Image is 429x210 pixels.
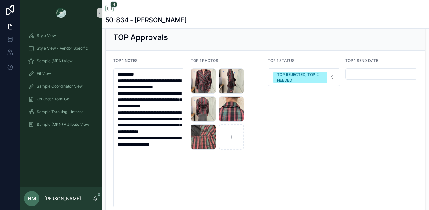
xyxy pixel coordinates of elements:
[37,71,51,76] span: Fit View
[24,119,98,130] a: Sample (MPN) Attribute View
[56,8,66,18] img: App logo
[268,68,340,86] button: Select Button
[37,46,88,51] span: Style View - Vendor Specific
[268,58,294,63] span: TOP 1 STATUS
[37,58,73,64] span: Sample (MPN) View
[24,55,98,67] a: Sample (MPN) View
[37,122,89,127] span: Sample (MPN) Attribute View
[24,30,98,41] a: Style View
[37,97,69,102] span: On Order Total Co
[105,16,187,24] h1: 50-834 - [PERSON_NAME]
[105,5,114,13] button: 4
[277,72,323,83] div: TOP REJECTED, TOP 2 NEEDED
[113,58,138,63] span: TOP 1 NOTES
[20,25,102,139] div: scrollable content
[345,58,378,63] span: TOP 1 SEND DATE
[37,109,85,114] span: Sample Tracking - Internal
[113,32,168,43] h2: TOP Approvals
[24,43,98,54] a: Style View - Vendor Specific
[191,58,218,63] span: TOP 1 PHOTOS
[44,195,81,202] p: [PERSON_NAME]
[110,1,117,8] span: 4
[37,84,83,89] span: Sample Coordinator View
[28,195,36,202] span: NM
[24,68,98,79] a: Fit View
[37,33,56,38] span: Style View
[24,93,98,105] a: On Order Total Co
[24,81,98,92] a: Sample Coordinator View
[24,106,98,118] a: Sample Tracking - Internal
